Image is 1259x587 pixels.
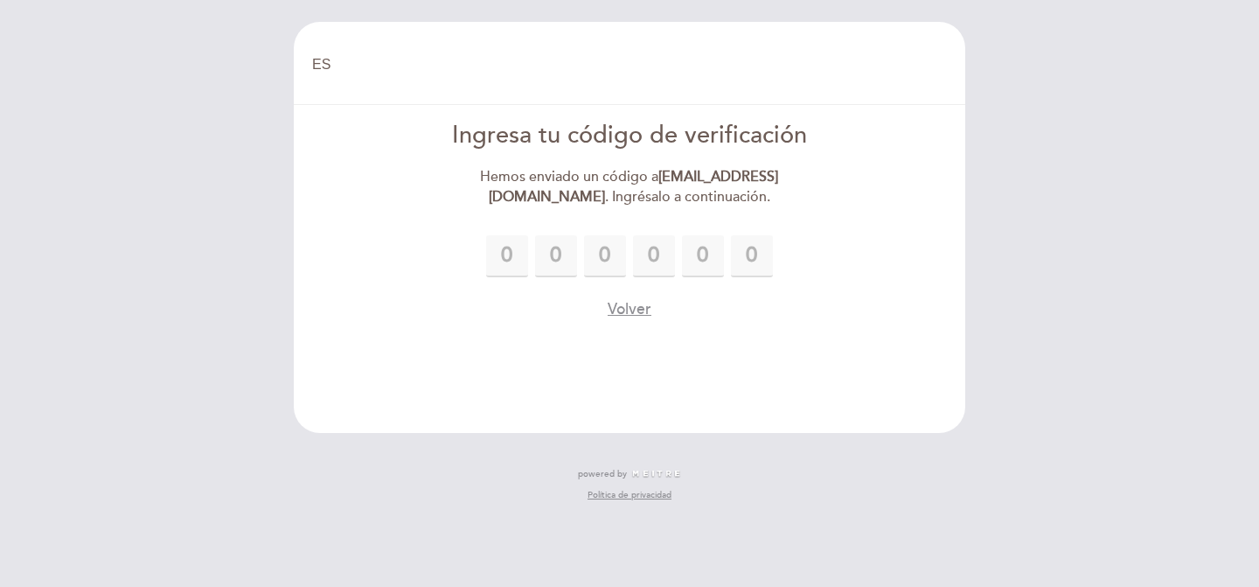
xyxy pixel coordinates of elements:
span: powered by [578,468,627,480]
a: powered by [578,468,681,480]
input: 0 [731,235,773,277]
div: Hemos enviado un código a . Ingrésalo a continuación. [429,167,831,207]
input: 0 [633,235,675,277]
input: 0 [535,235,577,277]
button: Volver [608,298,651,320]
a: Política de privacidad [588,489,671,501]
img: MEITRE [631,470,681,479]
input: 0 [486,235,528,277]
input: 0 [584,235,626,277]
div: Ingresa tu código de verificación [429,119,831,153]
input: 0 [682,235,724,277]
strong: [EMAIL_ADDRESS][DOMAIN_NAME] [489,168,779,206]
